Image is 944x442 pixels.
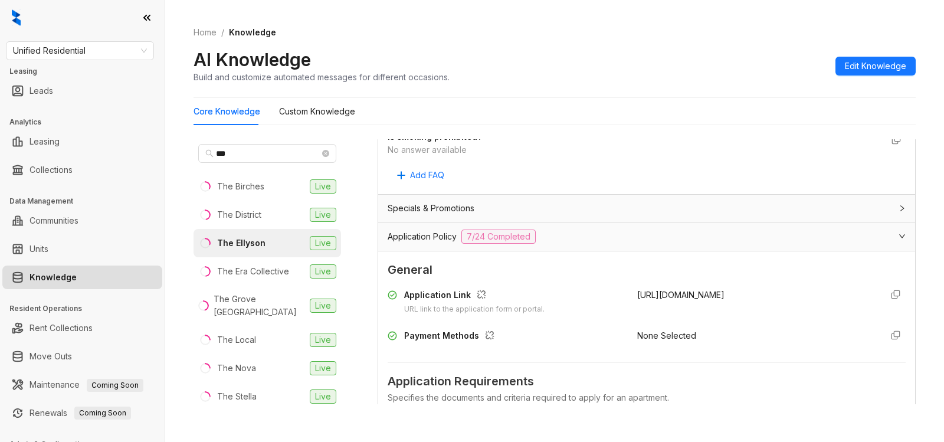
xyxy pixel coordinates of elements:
[388,143,882,156] div: No answer available
[29,237,48,261] a: Units
[404,329,499,345] div: Payment Methods
[388,391,906,404] div: Specifies the documents and criteria required to apply for an apartment.
[29,401,131,425] a: RenewalsComing Soon
[194,105,260,118] div: Core Knowledge
[29,316,93,340] a: Rent Collections
[205,149,214,158] span: search
[13,42,147,60] span: Unified Residential
[9,66,165,77] h3: Leasing
[29,130,60,153] a: Leasing
[322,150,329,157] span: close-circle
[2,373,162,397] li: Maintenance
[388,132,482,142] strong: Is smoking prohibited?
[845,60,906,73] span: Edit Knowledge
[461,230,536,244] span: 7/24 Completed
[310,208,336,222] span: Live
[9,117,165,127] h3: Analytics
[217,390,257,403] div: The Stella
[221,26,224,39] li: /
[388,202,474,215] span: Specials & Promotions
[29,345,72,368] a: Move Outs
[2,345,162,368] li: Move Outs
[2,79,162,103] li: Leads
[191,26,219,39] a: Home
[899,233,906,240] span: expanded
[217,265,289,278] div: The Era Collective
[2,209,162,233] li: Communities
[2,158,162,182] li: Collections
[87,379,143,392] span: Coming Soon
[310,361,336,375] span: Live
[2,401,162,425] li: Renewals
[378,222,915,251] div: Application Policy7/24 Completed
[637,330,696,340] span: None Selected
[835,57,916,76] button: Edit Knowledge
[410,169,444,182] span: Add FAQ
[217,237,265,250] div: The Ellyson
[404,304,545,315] div: URL link to the application form or portal.
[899,205,906,212] span: collapsed
[217,333,256,346] div: The Local
[29,209,78,233] a: Communities
[217,208,261,221] div: The District
[279,105,355,118] div: Custom Knowledge
[404,289,545,304] div: Application Link
[194,48,311,71] h2: AI Knowledge
[310,264,336,279] span: Live
[217,362,256,375] div: The Nova
[12,9,21,26] img: logo
[310,299,336,313] span: Live
[388,261,906,279] span: General
[29,158,73,182] a: Collections
[29,266,77,289] a: Knowledge
[310,179,336,194] span: Live
[214,293,305,319] div: The Grove [GEOGRAPHIC_DATA]
[29,79,53,103] a: Leads
[388,166,454,185] button: Add FAQ
[310,333,336,347] span: Live
[2,266,162,289] li: Knowledge
[229,27,276,37] span: Knowledge
[378,195,915,222] div: Specials & Promotions
[217,180,264,193] div: The Birches
[2,130,162,153] li: Leasing
[310,236,336,250] span: Live
[74,407,131,420] span: Coming Soon
[194,71,450,83] div: Build and customize automated messages for different occasions.
[2,316,162,340] li: Rent Collections
[388,372,906,391] span: Application Requirements
[9,303,165,314] h3: Resident Operations
[637,290,725,300] span: [URL][DOMAIN_NAME]
[9,196,165,207] h3: Data Management
[388,230,457,243] span: Application Policy
[2,237,162,261] li: Units
[310,389,336,404] span: Live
